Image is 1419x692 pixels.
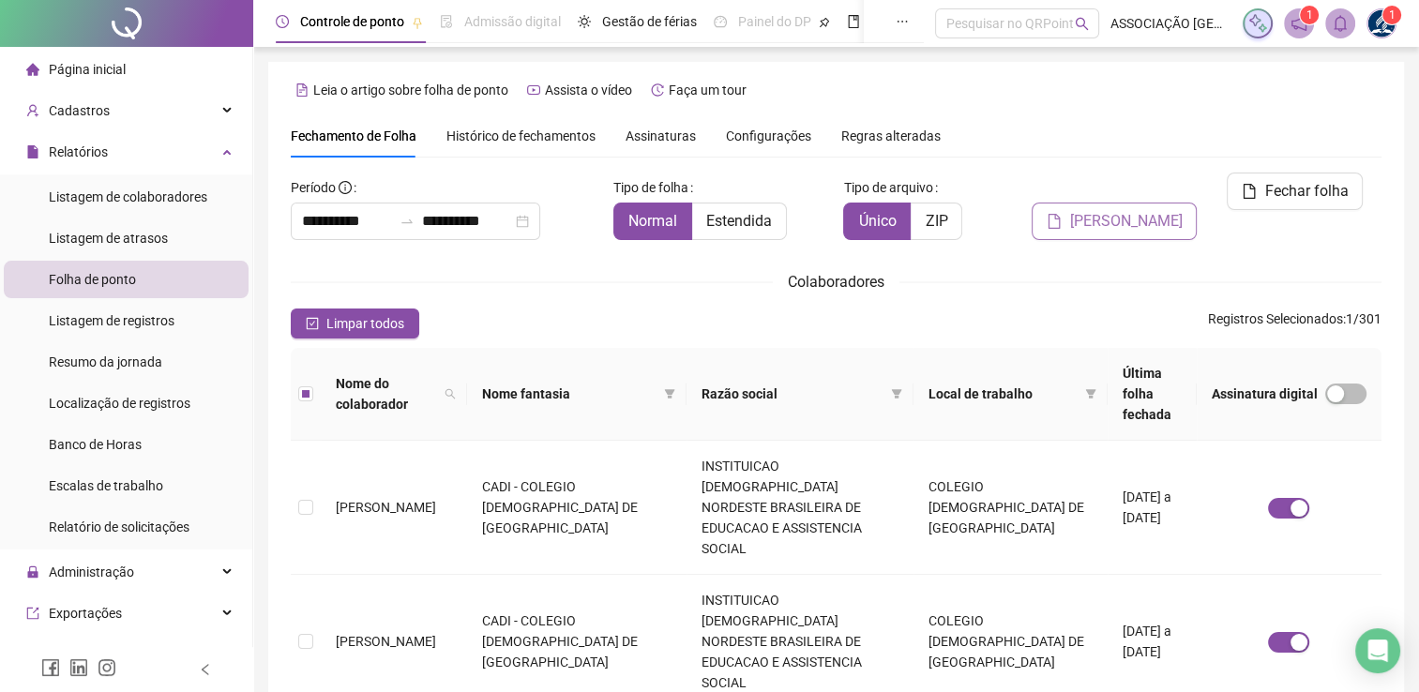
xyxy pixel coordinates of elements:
span: Tipo de folha [613,177,688,198]
button: Fechar folha [1227,173,1363,210]
sup: 1 [1300,6,1319,24]
span: Relatório de solicitações [49,519,189,534]
span: Único [858,212,896,230]
span: Regras alteradas [841,129,941,143]
span: instagram [98,658,116,677]
span: pushpin [412,17,423,28]
span: Fechar folha [1264,180,1348,203]
span: search [1075,17,1089,31]
span: user-add [26,104,39,117]
span: Banco de Horas [49,437,142,452]
span: Assinaturas [626,129,696,143]
span: lock [26,565,39,579]
span: Exportações [49,606,122,621]
span: Gestão de férias [602,14,697,29]
span: Nome do colaborador [336,373,437,414]
th: Última folha fechada [1108,348,1197,441]
span: file-text [295,83,309,97]
span: file [1047,214,1062,229]
span: export [26,607,39,620]
span: file-done [440,15,453,28]
span: filter [1085,388,1096,399]
span: bell [1332,15,1349,32]
span: Escalas de trabalho [49,478,163,493]
span: history [651,83,664,97]
span: book [847,15,860,28]
span: youtube [527,83,540,97]
span: Colaboradores [788,273,884,291]
span: Cadastros [49,103,110,118]
div: Open Intercom Messenger [1355,628,1400,673]
span: Administração [49,564,134,579]
span: filter [891,388,902,399]
span: Localização de registros [49,396,190,411]
span: Faça um tour [669,83,747,98]
span: Listagem de registros [49,313,174,328]
span: Razão social [702,384,883,404]
span: facebook [41,658,60,677]
span: Limpar todos [326,313,404,334]
span: ASSOCIAÇÃO [GEOGRAPHIC_DATA] [1110,13,1231,34]
span: filter [887,380,906,408]
button: [PERSON_NAME] [1032,203,1197,240]
span: filter [1081,380,1100,408]
span: clock-circle [276,15,289,28]
span: Controle de ponto [300,14,404,29]
span: notification [1291,15,1307,32]
span: Nome fantasia [482,384,657,404]
td: INSTITUICAO [DEMOGRAPHIC_DATA] NORDESTE BRASILEIRA DE EDUCACAO E ASSISTENCIA SOCIAL [687,441,913,575]
span: left [199,663,212,676]
span: Normal [628,212,677,230]
span: 1 [1306,8,1313,22]
span: Admissão digital [464,14,561,29]
span: Registros Selecionados [1208,311,1343,326]
span: file [1242,184,1257,199]
span: search [441,369,460,418]
span: pushpin [819,17,830,28]
span: : 1 / 301 [1208,308,1381,338]
img: sparkle-icon.fc2bf0ac1784a2077858766a79e2daf3.svg [1247,13,1268,34]
span: Listagem de colaboradores [49,189,207,204]
span: home [26,63,39,76]
span: check-square [306,317,319,330]
span: [PERSON_NAME] [336,634,436,649]
span: file [26,145,39,158]
sup: Atualize o seu contato no menu Meus Dados [1382,6,1401,24]
td: [DATE] a [DATE] [1108,441,1197,575]
span: linkedin [69,658,88,677]
span: ZIP [925,212,947,230]
span: Configurações [726,129,811,143]
td: CADI - COLEGIO [DEMOGRAPHIC_DATA] DE [GEOGRAPHIC_DATA] [467,441,687,575]
span: Estendida [706,212,772,230]
span: swap-right [400,214,415,229]
span: Local de trabalho [928,384,1078,404]
span: Painel do DP [738,14,811,29]
span: [PERSON_NAME] [1069,210,1182,233]
span: dashboard [714,15,727,28]
span: Leia o artigo sobre folha de ponto [313,83,508,98]
span: Histórico de fechamentos [446,128,596,143]
span: search [445,388,456,399]
span: Relatórios [49,144,108,159]
span: Assinatura digital [1212,384,1318,404]
span: Resumo da jornada [49,354,162,369]
span: sun [578,15,591,28]
span: Assista o vídeo [545,83,632,98]
span: Folha de ponto [49,272,136,287]
span: Listagem de atrasos [49,231,168,246]
span: filter [660,380,679,408]
span: Fechamento de Folha [291,128,416,143]
span: Período [291,180,336,195]
span: ellipsis [896,15,909,28]
span: 1 [1389,8,1396,22]
img: 30664 [1367,9,1396,38]
span: [PERSON_NAME] [336,500,436,515]
span: Tipo de arquivo [843,177,932,198]
button: Limpar todos [291,308,419,338]
span: filter [664,388,675,399]
td: COLEGIO [DEMOGRAPHIC_DATA] DE [GEOGRAPHIC_DATA] [913,441,1108,575]
span: to [400,214,415,229]
span: Página inicial [49,62,126,77]
span: info-circle [339,181,352,194]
